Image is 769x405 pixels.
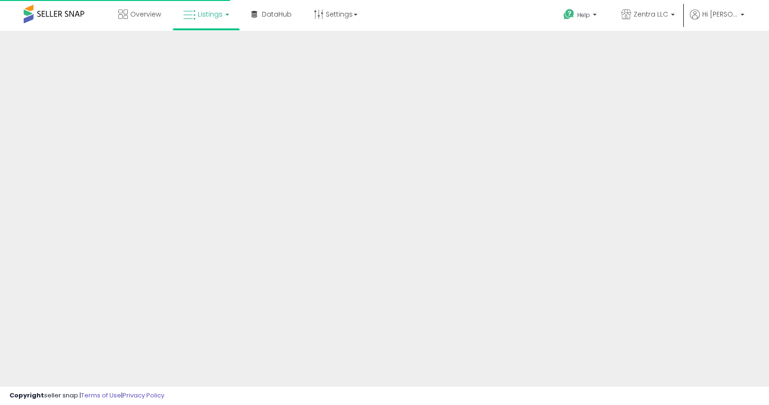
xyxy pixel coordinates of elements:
a: Help [556,1,606,31]
strong: Copyright [9,391,44,400]
span: Help [577,11,590,19]
span: DataHub [262,9,292,19]
span: Zentra LLC [634,9,668,19]
span: Listings [198,9,223,19]
span: Hi [PERSON_NAME] [702,9,738,19]
a: Hi [PERSON_NAME] [690,9,744,31]
div: seller snap | | [9,391,164,400]
span: Overview [130,9,161,19]
i: Get Help [563,9,575,20]
a: Privacy Policy [123,391,164,400]
a: Terms of Use [81,391,121,400]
